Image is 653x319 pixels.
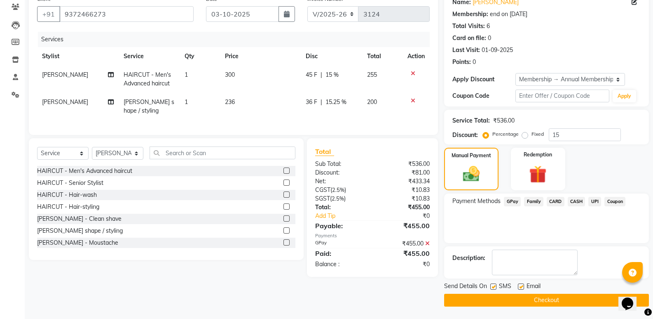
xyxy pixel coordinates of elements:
th: Service [119,47,180,66]
span: 300 [225,71,235,78]
div: ( ) [309,194,372,203]
div: ₹455.00 [372,248,436,258]
span: [PERSON_NAME] [42,71,88,78]
div: 0 [473,58,476,66]
div: Description: [452,254,485,262]
span: Total [315,147,334,156]
div: [PERSON_NAME] shape / styling [37,227,123,235]
div: Points: [452,58,471,66]
div: ₹455.00 [372,221,436,231]
div: Total Visits: [452,22,485,31]
div: HAIRCUT - Hair-wash [37,191,97,199]
iframe: chat widget [618,286,645,311]
button: +91 [37,6,60,22]
div: ₹536.00 [493,116,515,125]
span: Email [527,282,541,292]
div: Coupon Code [452,92,515,100]
div: ₹0 [372,260,436,269]
div: GPay [309,239,372,248]
th: Disc [301,47,362,66]
label: Redemption [524,151,552,158]
button: Apply [613,90,636,102]
span: 1 [185,71,188,78]
th: Action [403,47,430,66]
div: 6 [487,22,490,31]
div: ₹81.00 [372,168,436,177]
span: UPI [588,197,601,206]
span: 15 % [325,71,339,79]
a: Add Tip [309,212,383,220]
div: 01-09-2025 [482,46,513,54]
div: Net: [309,177,372,186]
input: Enter Offer / Coupon Code [515,90,609,102]
div: Discount: [309,168,372,177]
th: Stylist [37,47,119,66]
div: Service Total: [452,116,490,125]
div: ₹455.00 [372,239,436,248]
label: Fixed [531,130,544,138]
span: SGST [315,195,330,202]
span: 45 F [306,71,317,79]
div: Card on file: [452,34,486,43]
div: Membership: [452,10,488,19]
span: Coupon [604,197,625,206]
span: CASH [568,197,585,206]
div: ₹10.83 [372,194,436,203]
th: Total [362,47,403,66]
div: HAIRCUT - Senior Stylist [37,179,103,187]
div: Sub Total: [309,160,372,168]
div: HAIRCUT - Men's Advanced haircut [37,167,132,175]
div: Balance : [309,260,372,269]
span: [PERSON_NAME] shape / styling [124,98,174,114]
span: Payment Methods [452,197,501,206]
div: ₹433.34 [372,177,436,186]
div: Payments [315,232,430,239]
th: Qty [180,47,220,66]
span: GPay [504,197,521,206]
div: ₹0 [383,212,436,220]
span: 2.5% [332,187,344,193]
span: Family [524,197,543,206]
span: CARD [547,197,564,206]
div: Total: [309,203,372,212]
div: end on [DATE] [490,10,527,19]
img: _gift.svg [524,163,552,185]
div: Paid: [309,248,372,258]
div: ₹536.00 [372,160,436,168]
span: Send Details On [444,282,487,292]
span: 36 F [306,98,317,106]
span: | [321,71,322,79]
span: 1 [185,98,188,106]
span: | [321,98,322,106]
span: CGST [315,186,330,194]
img: _cash.svg [458,164,485,184]
div: Payable: [309,221,372,231]
label: Manual Payment [452,152,491,159]
span: [PERSON_NAME] [42,98,88,106]
span: 2.5% [332,195,344,202]
div: Discount: [452,131,478,139]
div: 0 [488,34,491,43]
div: Services [38,32,436,47]
span: 200 [367,98,377,106]
div: ( ) [309,186,372,194]
div: HAIRCUT - Hair-styling [37,203,99,211]
label: Percentage [492,130,519,138]
span: HAIRCUT - Men's Advanced haircut [124,71,171,87]
div: ₹455.00 [372,203,436,212]
input: Search by Name/Mobile/Email/Code [59,6,194,22]
th: Price [220,47,301,66]
button: Checkout [444,294,649,307]
div: Apply Discount [452,75,515,84]
input: Search or Scan [150,147,295,159]
span: 15.25 % [325,98,346,106]
div: Last Visit: [452,46,480,54]
div: [PERSON_NAME] - Clean shave [37,215,122,223]
div: ₹10.83 [372,186,436,194]
span: 236 [225,98,235,106]
div: [PERSON_NAME] - Moustache [37,239,118,247]
span: SMS [499,282,511,292]
span: 255 [367,71,377,78]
